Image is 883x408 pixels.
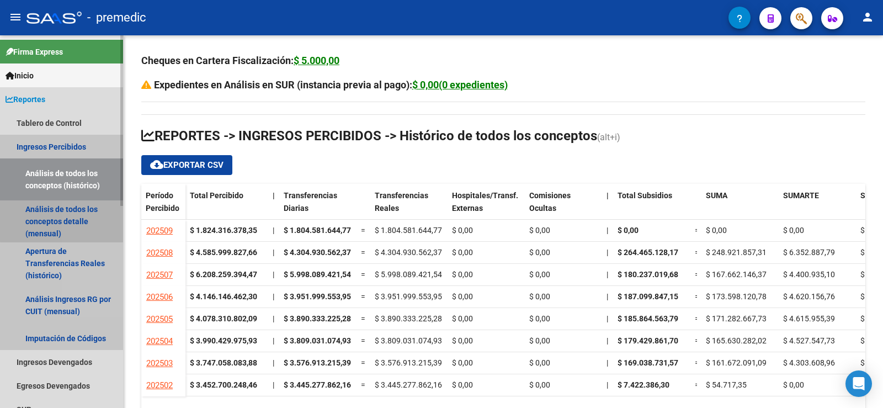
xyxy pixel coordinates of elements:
[860,226,881,235] span: $ 0,00
[190,270,257,279] strong: $ 6.208.259.394,47
[706,336,767,345] span: $ 165.630.282,02
[375,191,428,213] span: Transferencias Reales
[361,248,365,257] span: =
[845,370,872,397] div: Open Intercom Messenger
[861,10,874,24] mat-icon: person
[146,314,173,324] span: 202505
[706,380,747,389] span: $ 54.717,35
[706,270,767,279] span: $ 167.662.146,37
[695,314,699,323] span: =
[190,358,257,367] strong: $ 3.747.058.083,88
[273,226,274,235] span: |
[361,358,365,367] span: =
[185,184,268,230] datatable-header-cell: Total Percibido
[452,292,473,301] span: $ 0,00
[273,270,274,279] span: |
[150,160,224,170] span: Exportar CSV
[452,226,473,235] span: $ 0,00
[361,314,365,323] span: =
[783,314,835,323] span: $ 4.615.955,39
[146,248,173,258] span: 202508
[190,336,257,345] strong: $ 3.990.429.975,93
[273,314,274,323] span: |
[706,292,767,301] span: $ 173.598.120,78
[695,380,699,389] span: =
[190,226,257,235] strong: $ 1.824.316.378,35
[860,358,881,367] span: $ 0,00
[706,314,767,323] span: $ 171.282.667,73
[529,270,550,279] span: $ 0,00
[618,270,678,279] span: $ 180.237.019,68
[6,93,45,105] span: Reportes
[268,184,279,230] datatable-header-cell: |
[284,292,351,301] span: $ 3.951.999.553,95
[284,380,351,389] span: $ 3.445.277.862,16
[141,55,339,66] strong: Cheques en Cartera Fiscalización:
[618,191,672,200] span: Total Subsidios
[190,292,257,301] strong: $ 4.146.146.462,30
[452,336,473,345] span: $ 0,00
[783,191,819,200] span: SUMARTE
[150,158,163,171] mat-icon: cloud_download
[529,248,550,257] span: $ 0,00
[452,248,473,257] span: $ 0,00
[452,191,518,213] span: Hospitales/Transf. Externas
[146,292,173,302] span: 202506
[613,184,690,230] datatable-header-cell: Total Subsidios
[375,292,442,301] span: $ 3.951.999.553,95
[529,380,550,389] span: $ 0,00
[860,336,881,345] span: $ 0,00
[695,336,699,345] span: =
[529,191,571,213] span: Comisiones Ocultas
[860,292,881,301] span: $ 0,00
[783,358,835,367] span: $ 4.303.608,96
[783,292,835,301] span: $ 4.620.156,76
[706,191,727,200] span: SUMA
[141,155,232,175] button: Exportar CSV
[695,270,699,279] span: =
[284,226,351,235] span: $ 1.804.581.644,77
[284,358,351,367] span: $ 3.576.913.215,39
[860,248,881,257] span: $ 0,00
[190,191,243,200] span: Total Percibido
[6,46,63,58] span: Firma Express
[370,184,448,230] datatable-header-cell: Transferencias Reales
[375,248,442,257] span: $ 4.304.930.562,37
[294,53,339,68] div: $ 5.000,00
[146,380,173,390] span: 202502
[146,191,179,213] span: Período Percibido
[141,184,185,230] datatable-header-cell: Período Percibido
[361,292,365,301] span: =
[706,226,727,235] span: $ 0,00
[452,314,473,323] span: $ 0,00
[618,292,678,301] span: $ 187.099.847,15
[706,358,767,367] span: $ 161.672.091,09
[141,128,597,144] span: REPORTES -> INGRESOS PERCIBIDOS -> Histórico de todos los conceptos
[87,6,146,30] span: - premedic
[375,270,442,279] span: $ 5.998.089.421,54
[695,358,699,367] span: =
[597,132,620,142] span: (alt+i)
[375,314,442,323] span: $ 3.890.333.225,28
[783,336,835,345] span: $ 4.527.547,73
[529,314,550,323] span: $ 0,00
[783,248,835,257] span: $ 6.352.887,79
[273,191,275,200] span: |
[607,248,608,257] span: |
[618,380,669,389] span: $ 7.422.386,30
[525,184,602,230] datatable-header-cell: Comisiones Ocultas
[618,248,678,257] span: $ 264.465.128,17
[146,336,173,346] span: 202504
[618,226,639,235] span: $ 0,00
[375,380,442,389] span: $ 3.445.277.862,16
[361,380,365,389] span: =
[607,380,608,389] span: |
[452,270,473,279] span: $ 0,00
[695,248,699,257] span: =
[190,314,257,323] strong: $ 4.078.310.802,09
[146,358,173,368] span: 202503
[695,292,699,301] span: =
[860,270,881,279] span: $ 0,00
[273,358,274,367] span: |
[607,358,608,367] span: |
